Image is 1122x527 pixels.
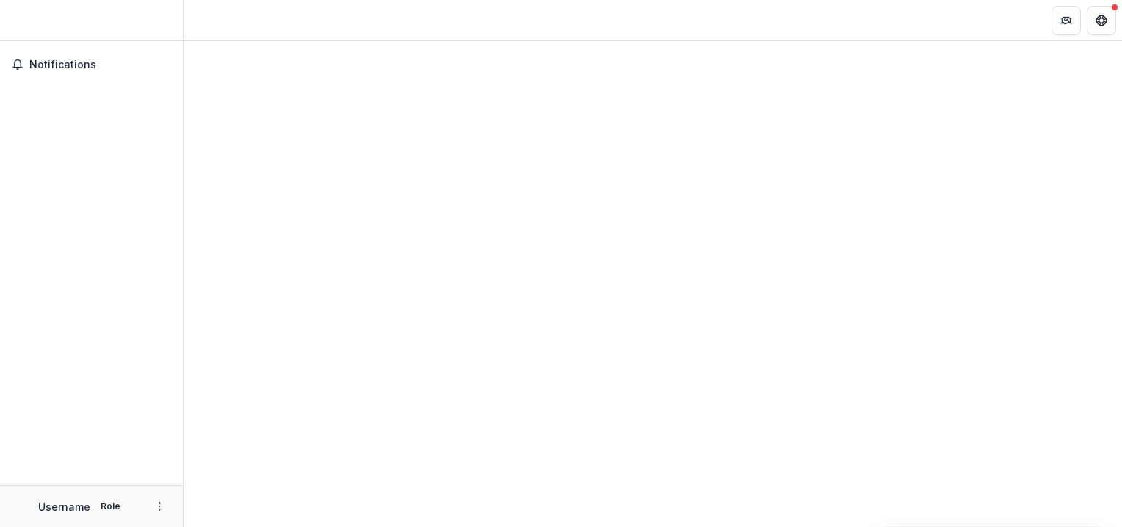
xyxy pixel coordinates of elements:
[6,53,177,76] button: Notifications
[151,498,168,515] button: More
[29,59,171,71] span: Notifications
[38,499,90,515] p: Username
[96,500,125,513] p: Role
[1052,6,1081,35] button: Partners
[1087,6,1116,35] button: Get Help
